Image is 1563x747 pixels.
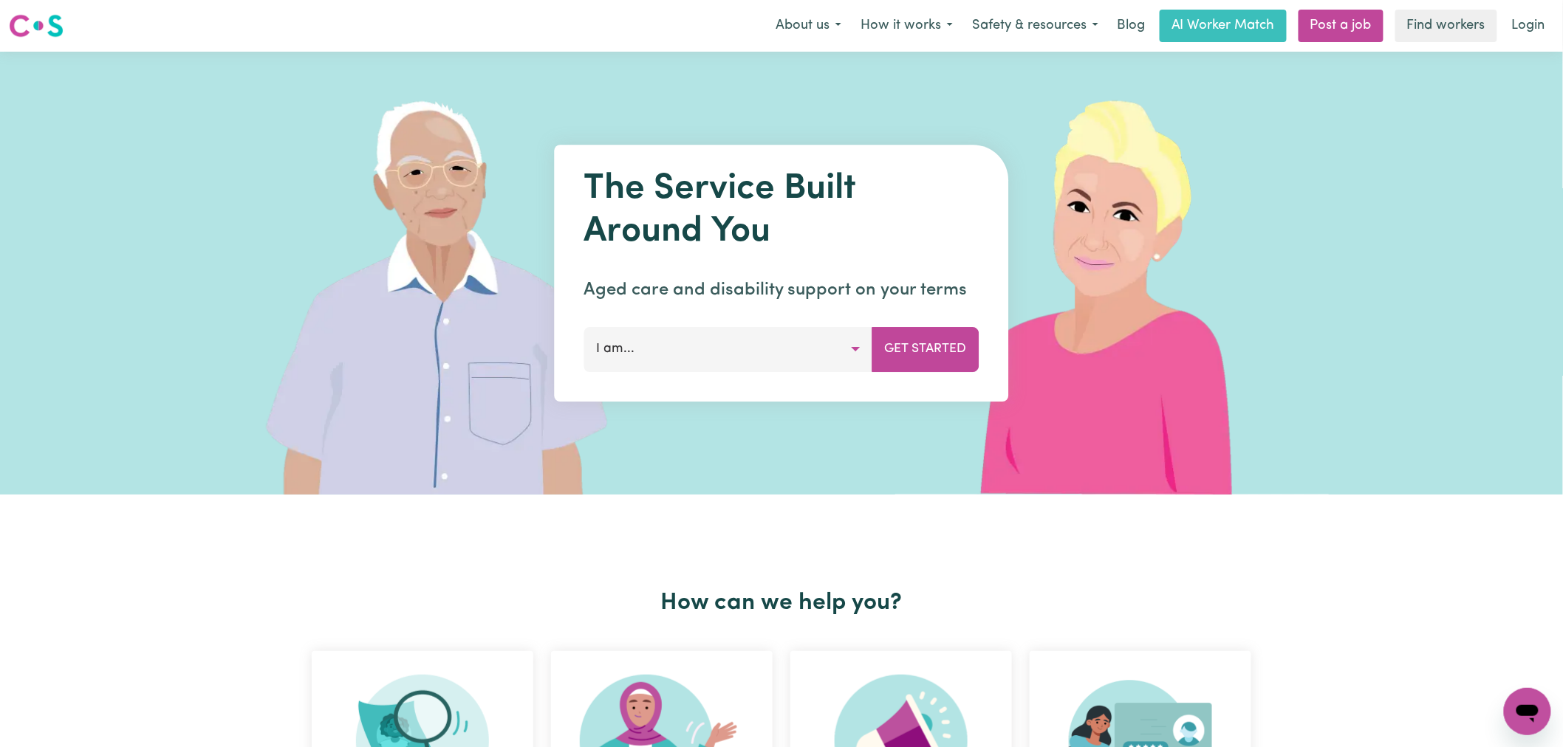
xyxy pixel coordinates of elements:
button: How it works [851,10,962,41]
a: Careseekers logo [9,9,64,43]
h2: How can we help you? [303,589,1260,617]
h1: The Service Built Around You [584,168,979,253]
a: Find workers [1395,10,1497,42]
button: Get Started [872,327,979,371]
a: Blog [1108,10,1154,42]
a: Post a job [1299,10,1384,42]
button: Safety & resources [962,10,1108,41]
button: I am... [584,327,873,371]
button: About us [766,10,851,41]
a: AI Worker Match [1160,10,1287,42]
img: Careseekers logo [9,13,64,39]
a: Login [1503,10,1554,42]
iframe: Button to launch messaging window [1504,688,1551,735]
p: Aged care and disability support on your terms [584,277,979,303]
